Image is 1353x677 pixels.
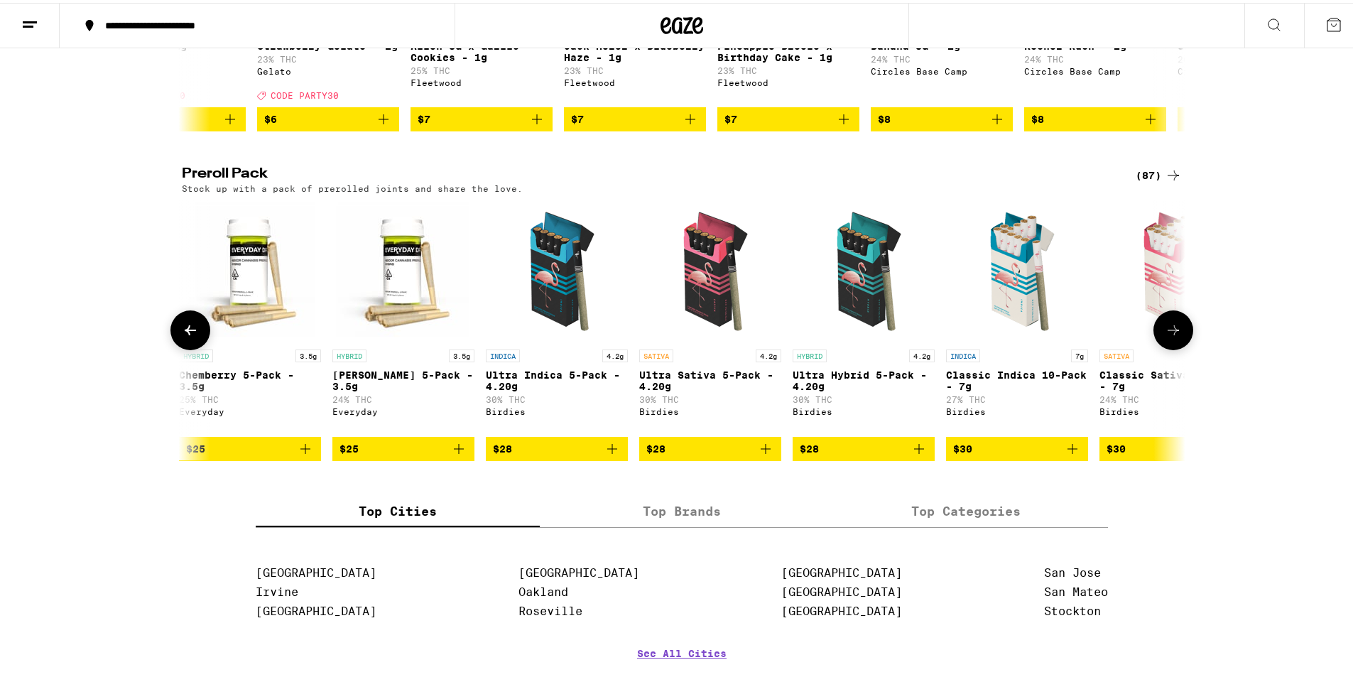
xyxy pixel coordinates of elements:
[1071,347,1088,359] p: 7g
[639,367,781,389] p: Ultra Sativa 5-Pack - 4.20g
[332,367,474,389] p: [PERSON_NAME] 5-Pack - 3.5g
[564,104,706,129] button: Add to bag
[824,494,1108,524] label: Top Categories
[104,104,246,129] button: Add to bag
[256,494,1108,525] div: tabs
[1044,602,1101,615] a: Stockton
[182,164,1112,181] h2: Preroll Pack
[186,440,205,452] span: $25
[1024,64,1166,73] div: Circles Base Camp
[486,197,628,340] img: Birdies - Ultra Indica 5-Pack - 4.20g
[953,440,972,452] span: $30
[264,111,277,122] span: $6
[518,602,582,615] a: Roseville
[486,392,628,401] p: 30% THC
[339,440,359,452] span: $25
[800,440,819,452] span: $28
[179,434,321,458] button: Add to bag
[332,347,366,359] p: HYBRID
[946,392,1088,401] p: 27% THC
[540,494,824,524] label: Top Brands
[793,197,935,340] img: Birdies - Ultra Hybrid 5-Pack - 4.20g
[639,197,781,433] a: Open page for Ultra Sativa 5-Pack - 4.20g from Birdies
[486,404,628,413] div: Birdies
[256,563,376,577] a: [GEOGRAPHIC_DATA]
[571,111,584,122] span: $7
[639,347,673,359] p: SATIVA
[1099,197,1241,340] img: Birdies - Classic Sativa 10-Pack - 7g
[1024,104,1166,129] button: Add to bag
[9,10,102,21] span: Hi. Need any help?
[256,494,540,524] label: Top Cities
[104,52,246,61] p: 20% THC
[793,347,827,359] p: HYBRID
[179,392,321,401] p: 25% THC
[909,347,935,359] p: 4.2g
[257,104,399,129] button: Add to bag
[486,367,628,389] p: Ultra Indica 5-Pack - 4.20g
[564,75,706,85] div: Fleetwood
[871,104,1013,129] button: Add to bag
[257,52,399,61] p: 23% THC
[256,583,298,596] a: Irvine
[717,75,859,85] div: Fleetwood
[256,602,376,615] a: [GEOGRAPHIC_DATA]
[793,197,935,433] a: Open page for Ultra Hybrid 5-Pack - 4.20g from Birdies
[639,197,781,340] img: Birdies - Ultra Sativa 5-Pack - 4.20g
[486,347,520,359] p: INDICA
[332,197,474,433] a: Open page for Papaya Kush 5-Pack - 3.5g from Everyday
[1099,347,1134,359] p: SATIVA
[717,63,859,72] p: 23% THC
[332,197,474,340] img: Everyday - Papaya Kush 5-Pack - 3.5g
[486,197,628,433] a: Open page for Ultra Indica 5-Pack - 4.20g from Birdies
[411,38,553,60] p: Alien OG x Garlic Cookies - 1g
[871,64,1013,73] div: Circles Base Camp
[332,434,474,458] button: Add to bag
[332,392,474,401] p: 24% THC
[1178,64,1320,73] div: Circles Base Camp
[179,404,321,413] div: Everyday
[564,63,706,72] p: 23% THC
[179,367,321,389] p: Chemberry 5-Pack - 3.5g
[781,602,902,615] a: [GEOGRAPHIC_DATA]
[646,440,665,452] span: $28
[946,347,980,359] p: INDICA
[1185,111,1197,122] span: $8
[946,404,1088,413] div: Birdies
[724,111,737,122] span: $7
[518,563,639,577] a: [GEOGRAPHIC_DATA]
[793,367,935,389] p: Ultra Hybrid 5-Pack - 4.20g
[1099,197,1241,433] a: Open page for Classic Sativa 10-Pack - 7g from Birdies
[179,197,321,433] a: Open page for Chemberry 5-Pack - 3.5g from Everyday
[946,197,1088,340] img: Birdies - Classic Indica 10-Pack - 7g
[1044,563,1101,577] a: San Jose
[793,392,935,401] p: 30% THC
[946,434,1088,458] button: Add to bag
[449,347,474,359] p: 3.5g
[1178,104,1320,129] button: Add to bag
[756,347,781,359] p: 4.2g
[104,64,246,73] div: Gelato
[295,347,321,359] p: 3.5g
[564,38,706,60] p: Jack Herer x Blueberry Haze - 1g
[1031,111,1044,122] span: $8
[639,392,781,401] p: 30% THC
[418,111,430,122] span: $7
[793,404,935,413] div: Birdies
[1099,434,1241,458] button: Add to bag
[781,583,902,596] a: [GEOGRAPHIC_DATA]
[1136,164,1182,181] a: (87)
[1099,404,1241,413] div: Birdies
[486,434,628,458] button: Add to bag
[518,583,568,596] a: Oakland
[493,440,512,452] span: $28
[602,347,628,359] p: 4.2g
[1178,52,1320,61] p: 26% THC
[1107,440,1126,452] span: $30
[1099,392,1241,401] p: 24% THC
[793,434,935,458] button: Add to bag
[878,111,891,122] span: $8
[1024,52,1166,61] p: 24% THC
[1099,367,1241,389] p: Classic Sativa 10-Pack - 7g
